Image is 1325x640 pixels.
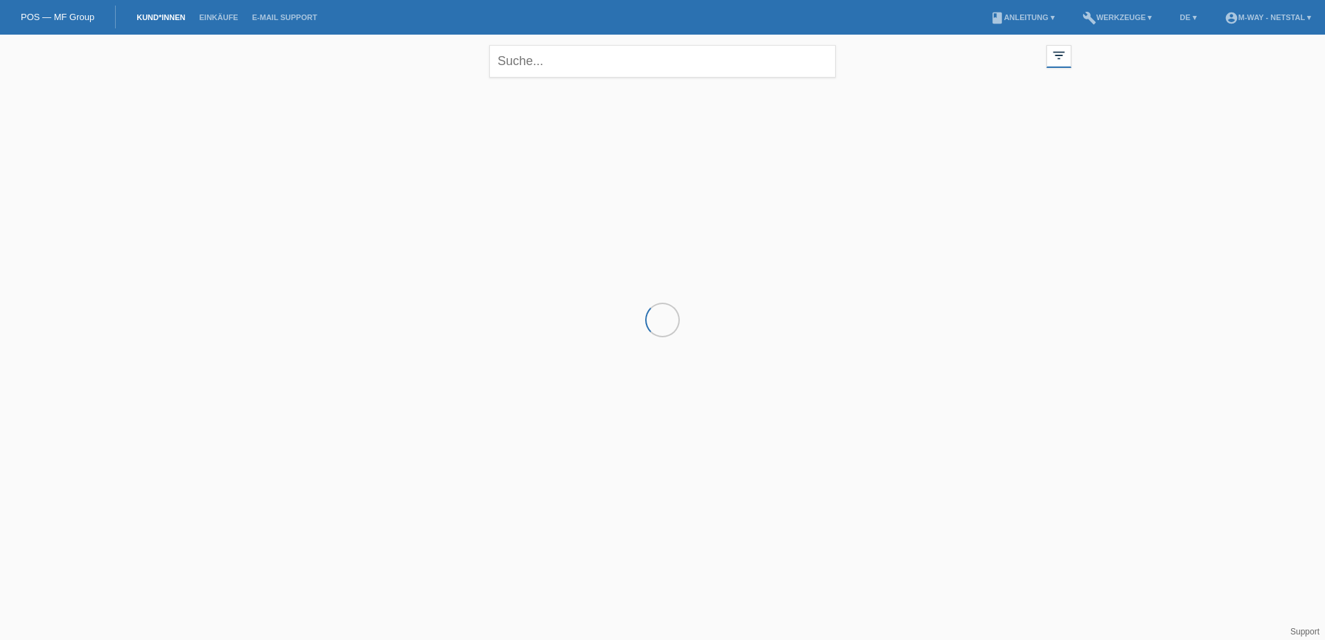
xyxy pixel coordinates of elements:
a: POS — MF Group [21,12,94,22]
a: Kund*innen [130,13,192,21]
a: account_circlem-way - Netstal ▾ [1218,13,1318,21]
a: Support [1290,627,1319,637]
a: Einkäufe [192,13,245,21]
a: buildWerkzeuge ▾ [1076,13,1159,21]
a: bookAnleitung ▾ [983,13,1062,21]
i: book [990,11,1004,25]
i: account_circle [1225,11,1238,25]
a: DE ▾ [1173,13,1203,21]
input: Suche... [489,45,836,78]
i: build [1082,11,1096,25]
a: E-Mail Support [245,13,324,21]
i: filter_list [1051,48,1067,63]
